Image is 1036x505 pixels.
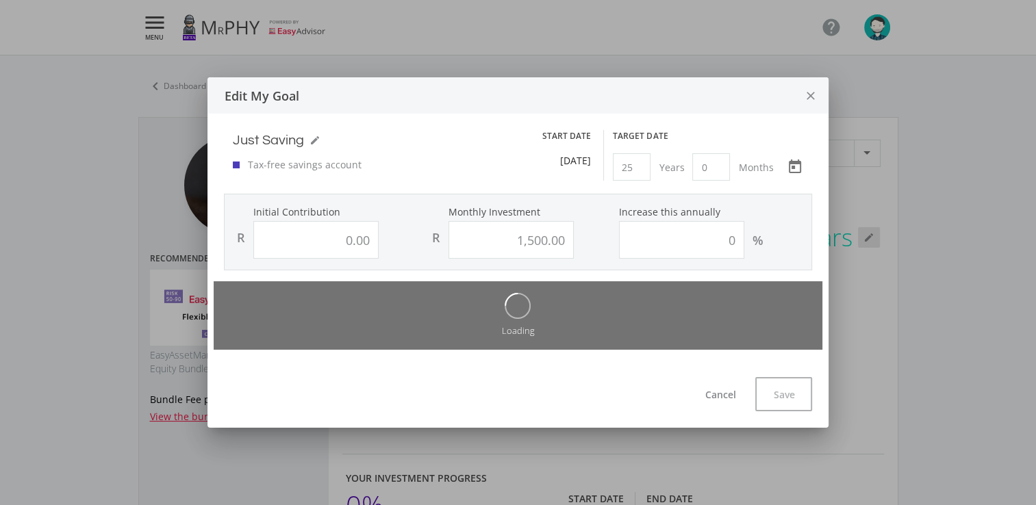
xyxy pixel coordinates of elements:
div: Months [730,153,781,181]
label: Initial Contribution [229,205,417,218]
div: Loading [501,324,534,337]
div: Edit My Goal [207,86,793,105]
div: % [753,232,763,248]
label: Increase this annually [619,205,807,218]
button: mode_edit [304,130,326,151]
p: Tax-free savings account [248,157,362,172]
ee-modal: Edit My Goal [207,77,829,428]
button: Open calendar [781,153,809,181]
div: [DATE] [542,153,591,168]
button: Cancel [688,377,752,411]
label: Monthly Investment [424,205,612,218]
button: Save [755,377,812,411]
input: Months [692,153,730,181]
div: R [237,229,245,246]
i: mode_edit [309,135,320,146]
img: oval.svg [505,293,531,319]
div: Start Date [542,130,591,142]
div: Just Saving [233,130,304,151]
input: Years [613,153,650,181]
button: close [792,77,829,114]
div: Years [650,153,692,181]
div: R [432,229,440,246]
div: Target Date [613,130,809,142]
i: close [804,78,818,114]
